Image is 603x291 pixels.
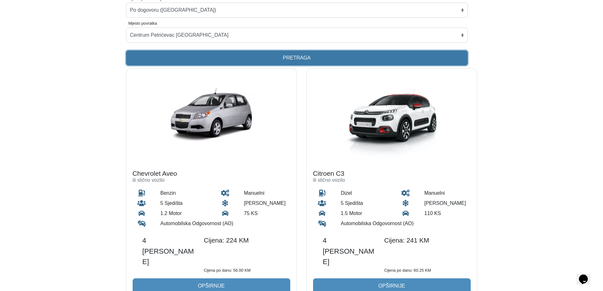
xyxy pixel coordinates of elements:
div: [PERSON_NAME] [419,198,475,208]
div: Automobilska Odgovornost (AO) [156,218,295,229]
div: Cijena po danu: 56.00 KM [199,267,285,273]
h4: Chevrolet Aveo [133,170,290,178]
div: 4 [PERSON_NAME] [138,235,199,267]
h6: ili slično vozilo [133,177,290,183]
div: 1.5 Motor [336,208,392,218]
div: 110 KS [419,208,475,218]
label: Mjesto povratka [129,20,157,26]
img: Chevrolet Aveo [126,68,297,163]
div: 4 [PERSON_NAME] [318,235,380,267]
div: Automobilska Odgovornost (AO) [336,218,475,229]
div: manuelni [239,188,295,198]
div: Cijena: 241 KM [380,235,466,267]
iframe: chat widget [576,266,597,285]
img: Citroen C3 [307,68,477,163]
h4: Citroen C3 [313,170,471,178]
div: dizel [336,188,392,198]
div: 75 KS [239,208,295,218]
div: Cijena po danu: 60.25 KM [380,267,466,273]
div: [PERSON_NAME] [239,198,295,208]
div: manuelni [419,188,475,198]
div: 5 Sjedišta [336,198,392,208]
div: 1.2 Motor [156,208,211,218]
button: Pretraga [126,50,468,66]
div: benzin [156,188,211,198]
div: Cijena: 224 KM [199,235,285,267]
div: 5 Sjedišta [156,198,211,208]
h6: ili slično vozilo [313,177,471,183]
